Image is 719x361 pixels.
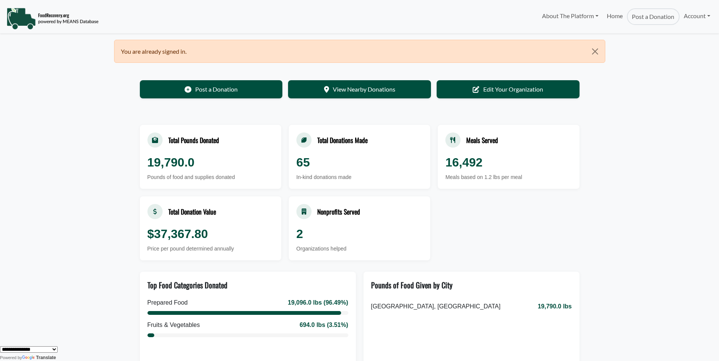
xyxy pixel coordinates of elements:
div: Meals Served [466,135,498,145]
a: Account [680,8,714,23]
span: [GEOGRAPHIC_DATA], [GEOGRAPHIC_DATA] [371,302,501,311]
div: Prepared Food [147,298,188,307]
div: Price per pound determined annually [147,245,274,253]
div: Nonprofits Served [317,207,360,216]
a: Translate [22,355,56,360]
a: Post a Donation [627,8,679,25]
div: 65 [296,153,423,171]
div: $37,367.80 [147,225,274,243]
a: Home [603,8,627,25]
div: Fruits & Vegetables [147,321,200,330]
a: Post a Donation [140,80,283,98]
button: Close [585,40,605,63]
div: 19,096.0 lbs (96.49%) [288,298,348,307]
div: Organizations helped [296,245,423,253]
div: 19,790.0 [147,153,274,171]
img: Google Translate [22,355,36,361]
a: View Nearby Donations [288,80,431,98]
div: Total Donations Made [317,135,368,145]
div: You are already signed in. [114,40,605,63]
div: Total Pounds Donated [168,135,219,145]
div: 2 [296,225,423,243]
div: Total Donation Value [168,207,216,216]
div: Top Food Categories Donated [147,279,227,291]
div: 694.0 lbs (3.51%) [299,321,348,330]
div: Meals based on 1.2 lbs per meal [445,173,572,181]
div: 16,492 [445,153,572,171]
span: 19,790.0 lbs [538,302,572,311]
div: Pounds of Food Given by City [371,279,453,291]
img: NavigationLogo_FoodRecovery-91c16205cd0af1ed486a0f1a7774a6544ea792ac00100771e7dd3ec7c0e58e41.png [6,7,99,30]
a: Edit Your Organization [437,80,580,98]
a: About The Platform [537,8,602,23]
div: Pounds of food and supplies donated [147,173,274,181]
div: In-kind donations made [296,173,423,181]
